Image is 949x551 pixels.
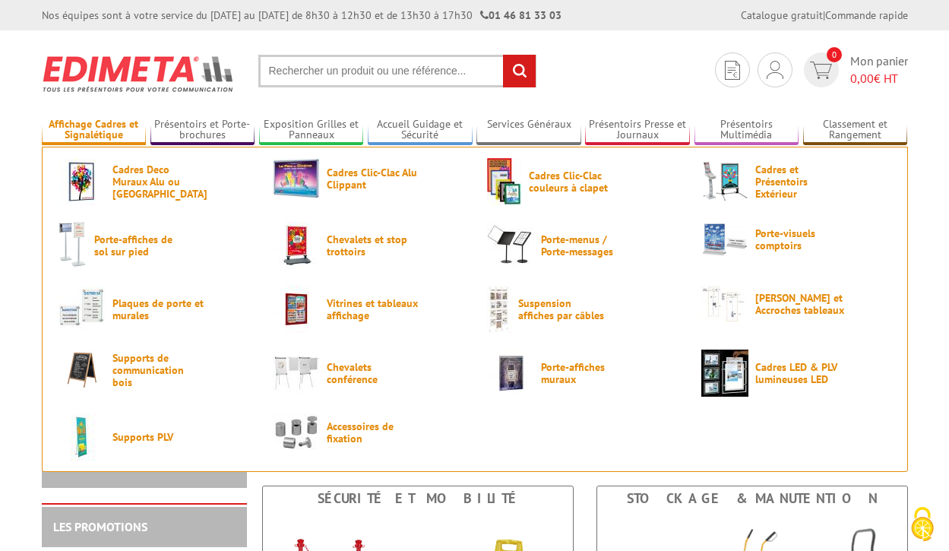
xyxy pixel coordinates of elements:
[800,52,908,87] a: devis rapide 0 Mon panier 0,00€ HT
[850,70,908,87] span: € HT
[273,413,320,451] img: Accessoires de fixation
[327,166,418,191] span: Cadres Clic-Clac Alu Clippant
[903,505,941,543] img: Cookies (fenêtre modale)
[327,297,418,321] span: Vitrines et tableaux affichage
[59,222,87,269] img: Porte-affiches de sol sur pied
[487,286,677,333] a: Suspension affiches par câbles
[112,352,204,388] span: Supports de communication bois
[258,55,536,87] input: Rechercher un produit ou une référence...
[327,233,418,258] span: Chevalets et stop trottoirs
[59,413,106,461] img: Supports PLV
[701,350,748,397] img: Cadres LED & PLV lumineuses LED
[694,118,799,143] a: Présentoirs Multimédia
[487,286,511,333] img: Suspension affiches par câbles
[529,169,620,194] span: Cadres Clic-Clac couleurs à clapet
[259,118,364,143] a: Exposition Grilles et Panneaux
[810,62,832,79] img: devis rapide
[59,286,106,333] img: Plaques de porte et murales
[476,118,581,143] a: Services Généraux
[327,361,418,385] span: Chevalets conférence
[767,61,783,79] img: devis rapide
[725,61,740,80] img: devis rapide
[503,55,536,87] input: rechercher
[541,233,632,258] span: Porte-menus / Porte-messages
[59,413,248,461] a: Supports PLV
[701,350,891,397] a: Cadres LED & PLV lumineuses LED
[59,350,248,390] a: Supports de communication bois
[273,286,320,333] img: Vitrines et tableaux affichage
[327,420,418,445] span: Accessoires de fixation
[825,8,908,22] a: Commande rapide
[741,8,823,22] a: Catalogue gratuit
[273,413,463,451] a: Accessoires de fixation
[741,8,908,23] div: |
[487,350,534,397] img: Porte-affiches muraux
[541,361,632,385] span: Porte-affiches muraux
[273,286,463,333] a: Vitrines et tableaux affichage
[487,350,677,397] a: Porte-affiches muraux
[701,158,748,205] img: Cadres et Présentoirs Extérieur
[850,52,908,87] span: Mon panier
[755,292,846,316] span: [PERSON_NAME] et Accroches tableaux
[273,158,320,198] img: Cadres Clic-Clac Alu Clippant
[273,222,463,269] a: Chevalets et stop trottoirs
[896,499,949,551] button: Cookies (fenêtre modale)
[42,46,236,102] img: Edimeta
[701,222,748,257] img: Porte-visuels comptoirs
[487,158,677,205] a: Cadres Clic-Clac couleurs à clapet
[112,297,204,321] span: Plaques de porte et murales
[755,163,846,200] span: Cadres et Présentoirs Extérieur
[803,118,908,143] a: Classement et Rangement
[701,158,891,205] a: Cadres et Présentoirs Extérieur
[59,286,248,333] a: Plaques de porte et murales
[273,222,320,269] img: Chevalets et stop trottoirs
[601,490,903,507] div: Stockage & manutention
[42,118,147,143] a: Affichage Cadres et Signalétique
[59,158,248,205] a: Cadres Deco Muraux Alu ou [GEOGRAPHIC_DATA]
[480,8,561,22] strong: 01 46 81 33 03
[112,431,204,443] span: Supports PLV
[755,227,846,252] span: Porte-visuels comptoirs
[487,222,677,269] a: Porte-menus / Porte-messages
[518,297,609,321] span: Suspension affiches par câbles
[701,222,891,257] a: Porte-visuels comptoirs
[150,118,255,143] a: Présentoirs et Porte-brochures
[42,8,561,23] div: Nos équipes sont à votre service du [DATE] au [DATE] de 8h30 à 12h30 et de 13h30 à 17h30
[701,286,748,322] img: Cimaises et Accroches tableaux
[487,158,522,205] img: Cadres Clic-Clac couleurs à clapet
[850,71,874,86] span: 0,00
[59,158,106,205] img: Cadres Deco Muraux Alu ou Bois
[59,350,106,390] img: Supports de communication bois
[827,47,842,62] span: 0
[701,286,891,322] a: [PERSON_NAME] et Accroches tableaux
[755,361,846,385] span: Cadres LED & PLV lumineuses LED
[273,350,320,397] img: Chevalets conférence
[59,222,248,269] a: Porte-affiches de sol sur pied
[94,233,185,258] span: Porte-affiches de sol sur pied
[267,490,569,507] div: Sécurité et Mobilité
[112,163,204,200] span: Cadres Deco Muraux Alu ou [GEOGRAPHIC_DATA]
[273,158,463,198] a: Cadres Clic-Clac Alu Clippant
[585,118,690,143] a: Présentoirs Presse et Journaux
[368,118,473,143] a: Accueil Guidage et Sécurité
[273,350,463,397] a: Chevalets conférence
[487,222,534,269] img: Porte-menus / Porte-messages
